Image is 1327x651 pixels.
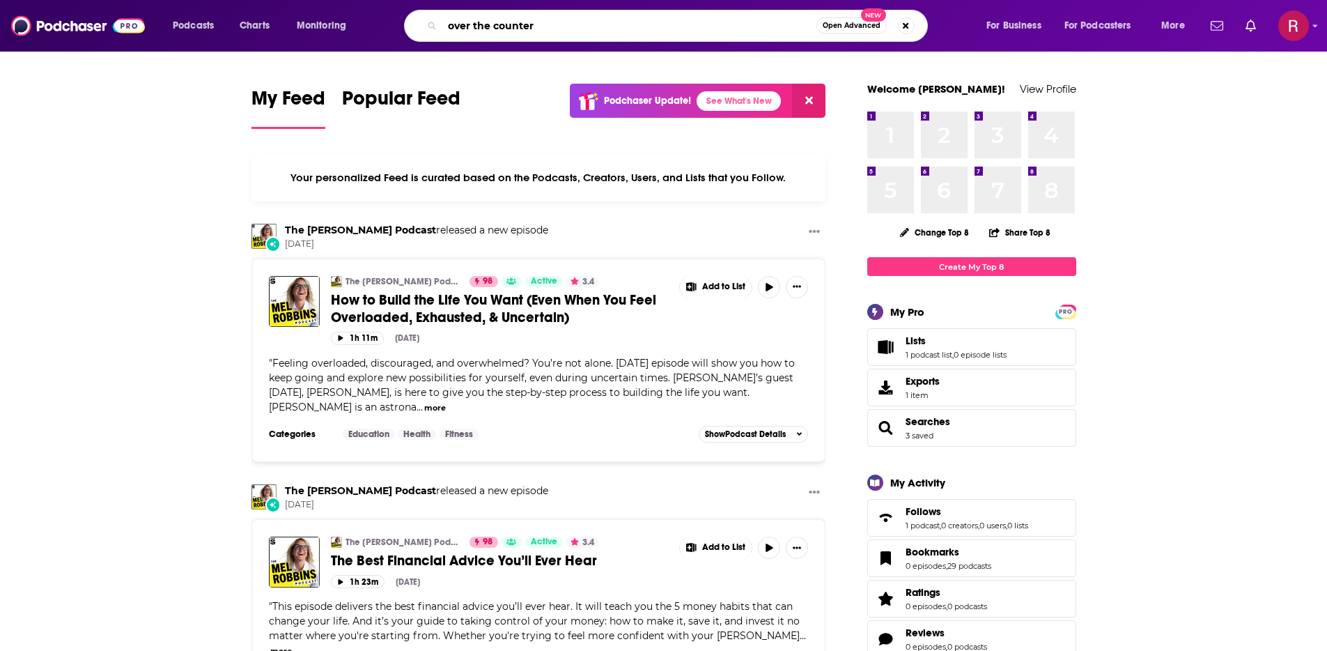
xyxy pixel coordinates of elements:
h3: released a new episode [285,224,548,237]
span: Follows [867,499,1076,537]
span: Reviews [906,627,945,639]
span: , [946,602,947,611]
span: Add to List [702,282,745,292]
button: 3.4 [566,276,598,287]
span: Ratings [867,580,1076,618]
a: The Mel Robbins Podcast [285,484,436,497]
a: The [PERSON_NAME] Podcast [346,537,460,548]
img: The Mel Robbins Podcast [331,276,342,287]
a: Charts [231,15,278,37]
span: For Podcasters [1064,16,1131,36]
a: Ratings [906,586,987,599]
a: Reviews [906,627,987,639]
button: 1h 11m [331,332,384,345]
span: , [978,521,979,530]
span: ... [417,401,423,413]
span: Add to List [702,542,745,553]
div: Search podcasts, credits, & more... [417,10,941,42]
a: The Mel Robbins Podcast [285,224,436,236]
span: ... [800,629,806,642]
button: open menu [1151,15,1202,37]
h3: released a new episode [285,484,548,498]
span: , [952,350,954,360]
a: 98 [470,537,498,548]
a: Ratings [872,589,900,608]
a: Popular Feed [342,86,460,129]
img: The Mel Robbins Podcast [251,224,277,249]
span: [DATE] [285,499,548,511]
span: Lists [867,328,1076,366]
div: [DATE] [395,333,419,343]
img: How to Build the Life You Want (Even When You Feel Overloaded, Exhausted, & Uncertain) [269,276,320,327]
span: Feeling overloaded, discouraged, and overwhelmed? You’re not alone. [DATE] episode will show you ... [269,357,795,413]
img: Podchaser - Follow, Share and Rate Podcasts [11,13,145,39]
span: Active [531,535,557,549]
a: Welcome [PERSON_NAME]! [867,82,1005,95]
a: See What's New [697,91,781,111]
span: PRO [1057,307,1074,317]
button: open menu [1055,15,1151,37]
a: 0 podcasts [947,602,987,611]
span: 98 [483,275,492,289]
a: Bookmarks [872,549,900,568]
span: Show Podcast Details [705,429,786,439]
span: Searches [867,409,1076,447]
button: Show More Button [786,276,808,298]
img: The Mel Robbins Podcast [331,537,342,548]
a: 0 users [979,521,1006,530]
span: Logged in as rebeccaagurto [1278,10,1309,41]
a: Show notifications dropdown [1205,14,1229,38]
a: 0 creators [941,521,978,530]
p: Podchaser Update! [604,95,691,107]
span: Charts [240,16,270,36]
button: Share Top 8 [988,219,1051,246]
a: 29 podcasts [947,561,991,571]
span: Active [531,275,557,289]
a: Searches [872,418,900,438]
a: 3 saved [906,431,933,441]
a: 0 episodes [906,561,946,571]
input: Search podcasts, credits, & more... [442,15,816,37]
button: Show More Button [680,537,752,559]
span: Exports [872,378,900,397]
span: More [1161,16,1185,36]
a: Fitness [440,429,479,440]
img: User Profile [1278,10,1309,41]
span: Exports [906,375,940,388]
button: Show More Button [786,537,808,559]
div: Your personalized Feed is curated based on the Podcasts, Creators, Users, and Lists that you Follow. [251,154,826,201]
span: " [269,600,800,642]
span: " [269,357,795,413]
button: open menu [163,15,232,37]
a: The [PERSON_NAME] Podcast [346,276,460,287]
a: Active [525,537,563,548]
h3: Categories [269,429,332,440]
div: New Episode [265,497,281,512]
img: The Mel Robbins Podcast [251,484,277,510]
a: 98 [470,276,498,287]
a: Exports [867,369,1076,406]
a: Health [398,429,436,440]
button: 3.4 [566,537,598,548]
img: The Best Financial Advice You’ll Ever Hear [269,537,320,588]
span: 1 item [906,390,940,400]
a: PRO [1057,306,1074,316]
a: 1 podcast list [906,350,952,360]
a: Create My Top 8 [867,257,1076,276]
button: 1h 23m [331,575,385,588]
button: ShowPodcast Details [699,426,809,443]
a: Follows [872,508,900,528]
button: Show More Button [803,484,825,502]
a: Lists [906,335,1007,347]
span: Open Advanced [823,22,880,29]
a: 0 lists [1007,521,1028,530]
span: , [946,561,947,571]
button: Show profile menu [1278,10,1309,41]
button: Show More Button [680,276,752,298]
span: Bookmarks [867,539,1076,577]
span: Follows [906,505,941,518]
